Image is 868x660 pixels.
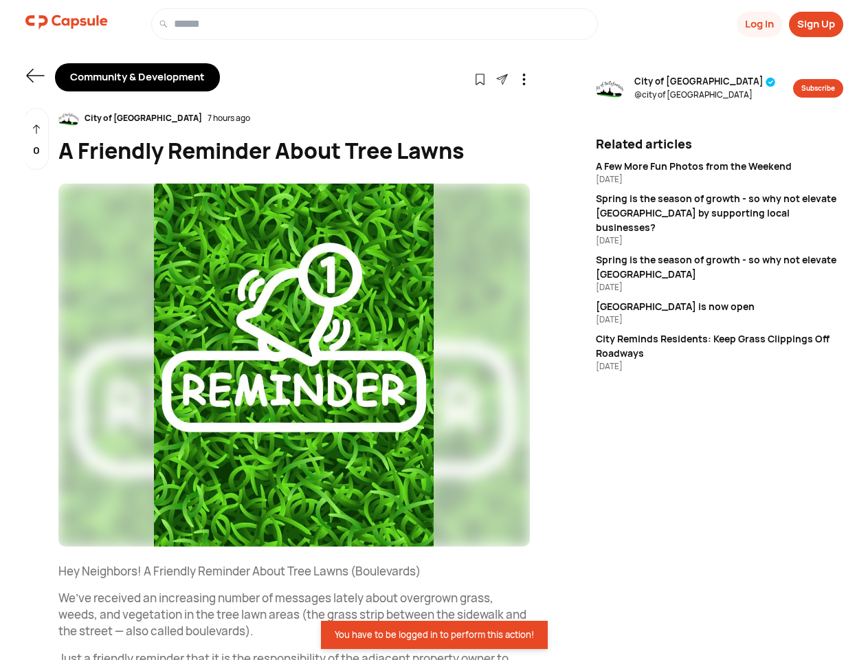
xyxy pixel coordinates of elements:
[596,360,843,373] div: [DATE]
[25,8,108,36] img: logo
[596,234,843,247] div: [DATE]
[55,63,220,91] div: Community & Development
[596,135,843,153] div: Related articles
[335,629,534,641] div: You have to be logged in to perform this action!
[596,159,843,173] div: A Few More Fun Photos from the Weekend
[596,74,623,102] img: resizeImage
[596,252,843,281] div: Spring is the season of growth - so why not elevate [GEOGRAPHIC_DATA]
[789,12,843,37] button: Sign Up
[596,313,843,326] div: [DATE]
[596,299,843,313] div: [GEOGRAPHIC_DATA] is now open
[596,331,843,360] div: City Reminds Residents: Keep Grass Clippings Off Roadways
[58,184,530,547] img: resizeImage
[58,108,79,129] img: resizeImage
[208,112,250,124] div: 7 hours ago
[596,191,843,234] div: Spring is the season of growth - so why not elevate [GEOGRAPHIC_DATA] by supporting local busines...
[634,89,776,101] span: @ city of [GEOGRAPHIC_DATA]
[737,12,782,37] button: Log In
[79,112,208,124] div: City of [GEOGRAPHIC_DATA]
[58,590,530,639] p: We’ve received an increasing number of messages lately about overgrown grass, weeds, and vegetati...
[596,281,843,294] div: [DATE]
[793,79,843,98] button: Subscribe
[25,8,108,40] a: logo
[58,134,530,167] div: A Friendly Reminder About Tree Lawns
[766,77,776,87] img: tick
[33,143,40,159] p: 0
[634,75,776,89] span: City of [GEOGRAPHIC_DATA]
[58,563,530,580] p: Hey Neighbors! A Friendly Reminder About Tree Lawns (Boulevards)
[596,173,843,186] div: [DATE]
